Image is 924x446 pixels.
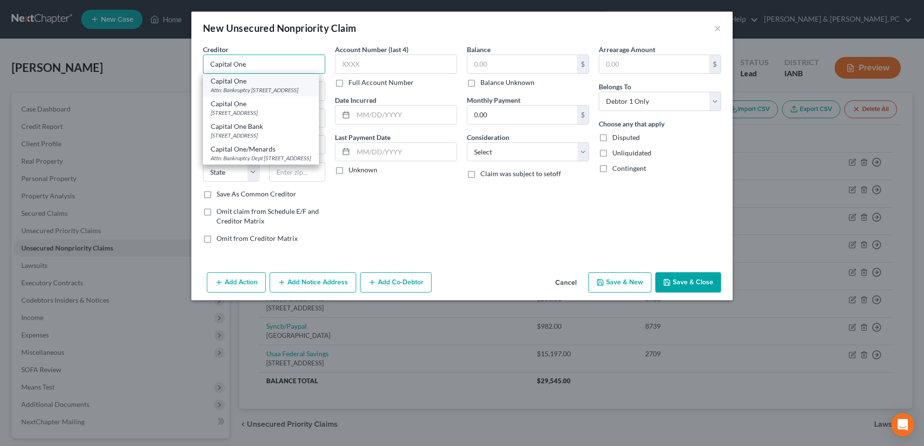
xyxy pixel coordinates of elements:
[714,22,721,34] button: ×
[269,162,326,181] input: Enter zip...
[207,272,266,293] button: Add Action
[270,272,356,293] button: Add Notice Address
[203,55,325,74] input: Search creditor by name...
[211,131,311,139] div: [STREET_ADDRESS]
[480,169,561,178] span: Claim was subject to setoff
[335,132,390,142] label: Last Payment Date
[467,95,520,105] label: Monthly Payment
[211,99,311,109] div: Capital One
[348,78,414,87] label: Full Account Number
[599,55,709,73] input: 0.00
[612,133,640,141] span: Disputed
[480,78,534,87] label: Balance Unknown
[217,234,298,242] span: Omit from Creditor Matrix
[599,119,664,129] label: Choose any that apply
[353,106,457,124] input: MM/DD/YYYY
[335,44,408,55] label: Account Number (last 4)
[467,106,577,124] input: 0.00
[548,273,584,293] button: Cancel
[335,95,376,105] label: Date Incurred
[211,86,311,94] div: Attn: Bankruptcy [STREET_ADDRESS]
[891,413,914,436] div: Open Intercom Messenger
[612,149,651,157] span: Unliquidated
[211,109,311,117] div: [STREET_ADDRESS]
[211,122,311,131] div: Capital One Bank
[467,44,491,55] label: Balance
[709,55,721,73] div: $
[353,143,457,161] input: MM/DD/YYYY
[203,45,229,54] span: Creditor
[612,164,646,172] span: Contingent
[203,21,356,35] div: New Unsecured Nonpriority Claim
[655,272,721,293] button: Save & Close
[211,144,311,154] div: Capital One/Menards
[577,106,589,124] div: $
[348,165,377,175] label: Unknown
[211,154,311,162] div: Attn: Bankruptcy Dept [STREET_ADDRESS]
[599,83,631,91] span: Belongs To
[467,55,577,73] input: 0.00
[577,55,589,73] div: $
[335,55,457,74] input: XXXX
[360,272,432,293] button: Add Co-Debtor
[217,207,319,225] span: Omit claim from Schedule E/F and Creditor Matrix
[599,44,655,55] label: Arrearage Amount
[588,272,651,293] button: Save & New
[211,76,311,86] div: Capital One
[217,189,296,199] label: Save As Common Creditor
[467,132,509,142] label: Consideration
